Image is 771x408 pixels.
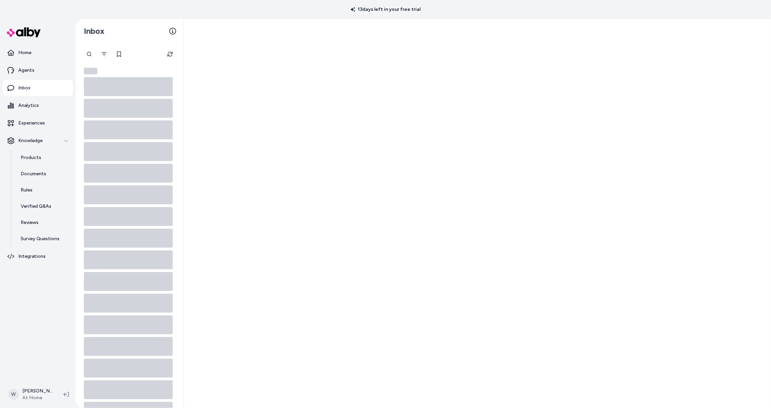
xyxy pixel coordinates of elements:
a: Agents [3,62,73,78]
p: Documents [21,171,46,177]
p: Integrations [18,253,46,260]
p: Rules [21,187,32,194]
a: Verified Q&As [14,198,73,214]
p: Agents [18,67,34,74]
p: Verified Q&As [21,203,51,210]
a: Reviews [14,214,73,231]
img: alby Logo [7,27,41,37]
a: Rules [14,182,73,198]
a: Experiences [3,115,73,131]
a: Products [14,150,73,166]
p: Experiences [18,120,45,127]
button: Refresh [163,47,177,61]
p: Home [18,49,31,56]
p: Products [21,154,41,161]
a: Integrations [3,248,73,265]
p: Reviews [21,219,39,226]
p: Analytics [18,102,39,109]
a: Analytics [3,97,73,114]
p: [PERSON_NAME] [22,388,53,394]
span: W [8,389,19,400]
button: W[PERSON_NAME]At Home [4,384,58,405]
p: Knowledge [18,137,43,144]
button: Filter [97,47,111,61]
a: Documents [14,166,73,182]
button: Knowledge [3,133,73,149]
p: Survey Questions [21,235,59,242]
p: Inbox [18,85,30,91]
a: Inbox [3,80,73,96]
a: Home [3,45,73,61]
a: Survey Questions [14,231,73,247]
h2: Inbox [84,26,104,36]
span: At Home [22,394,53,401]
p: 13 days left in your free trial [346,6,425,13]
